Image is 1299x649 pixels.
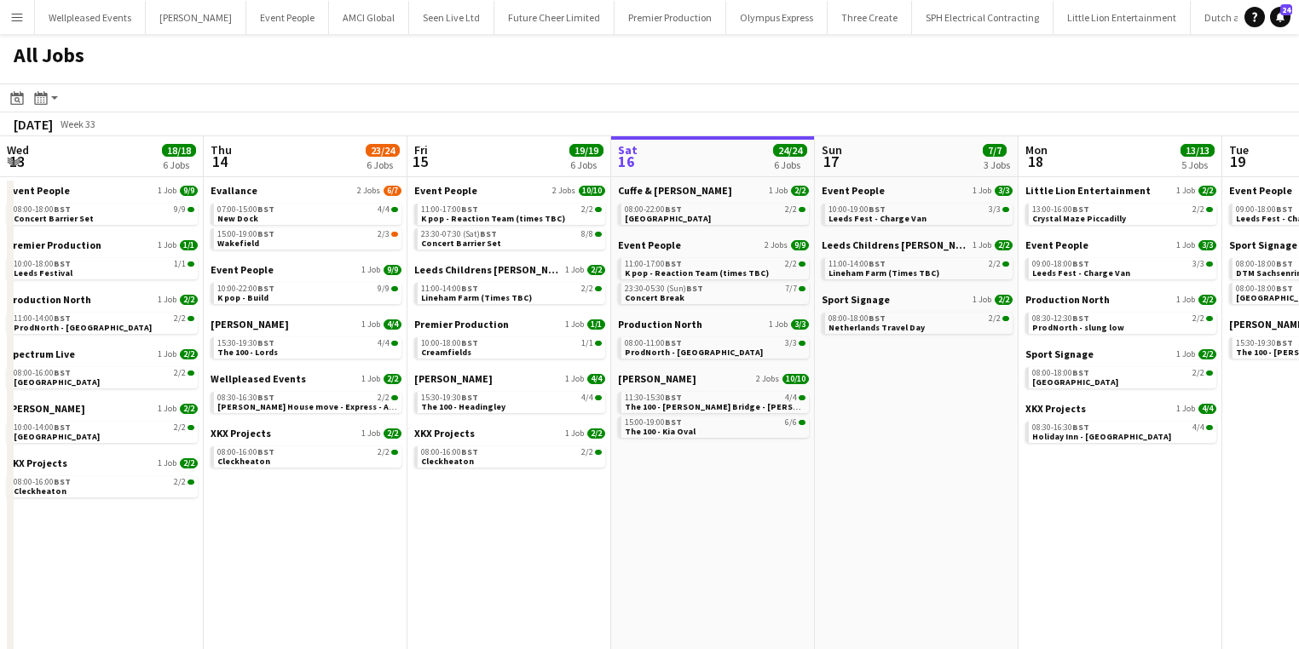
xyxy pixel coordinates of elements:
span: 4/4 [378,339,390,347]
span: 23:30-05:30 (Sun) [625,284,703,293]
span: 4/4 [587,374,605,384]
span: Kim House move - Express - Already paid [217,401,434,412]
a: Event People2 Jobs9/9 [618,238,809,251]
span: 23:30-07:30 (Sat) [421,230,497,238]
div: Event People1 Job9/908:00-18:00BST9/9Concert Barrier Set [7,184,198,238]
span: 09:00-18:00 [1236,205,1293,214]
div: Premier Production1 Job1/110:00-18:00BST1/1Creamfields [414,318,605,372]
span: Cuffe & Taylor [618,184,732,197]
span: Netherlands Travel Day [828,322,925,333]
span: 2 Jobs [357,186,380,196]
a: 11:00-14:00BST2/2Lineham Farm (Times TBC) [421,283,602,302]
span: BST [665,258,682,269]
span: 2/2 [791,186,809,196]
a: 15:00-19:00BST2/3Wakefield [217,228,398,248]
span: Halifax Square Chapel [625,213,711,224]
span: 1 Job [361,374,380,384]
span: 4/4 [384,319,401,330]
span: BST [257,337,274,348]
div: Production North1 Job3/308:00-11:00BST3/3ProdNorth - [GEOGRAPHIC_DATA] [618,318,809,372]
span: 1 Job [565,265,584,275]
span: 3/3 [785,339,797,347]
span: BST [1276,204,1293,215]
a: Event People1 Job3/3 [822,184,1013,197]
span: 3/3 [1192,260,1204,268]
span: 2 Jobs [765,240,788,250]
a: Event People1 Job3/3 [1025,238,1216,251]
span: 2/2 [581,205,593,214]
span: Production North [7,293,91,306]
span: 1 Job [158,349,176,359]
span: 2/2 [1198,295,1216,305]
span: 1 Job [158,186,176,196]
a: 08:00-18:00BST9/9Concert Barrier Set [14,204,194,223]
span: 9/9 [791,240,809,250]
a: 11:00-14:00BST2/2Lineham Farm (Times TBC) [828,258,1009,278]
span: BST [1072,204,1089,215]
span: BST [1276,258,1293,269]
span: BST [54,204,71,215]
span: BST [461,204,478,215]
span: 2/2 [995,295,1013,305]
span: BST [1072,367,1089,378]
span: 2/2 [785,205,797,214]
a: [PERSON_NAME]1 Job4/4 [211,318,401,330]
button: Wellpleased Events [35,1,146,34]
span: 2 Jobs [552,186,575,196]
span: Lineham Farm (Times TBC) [421,292,532,303]
span: The 100 - Kia Oval [625,426,696,437]
span: 11:30-15:30 [625,393,682,402]
button: Seen Live Ltd [409,1,494,34]
span: 10:00-18:00 [14,260,71,268]
span: 2/2 [384,374,401,384]
span: 2/2 [989,314,1001,323]
span: 2/2 [989,260,1001,268]
span: Wasserman [211,318,289,330]
span: Leeds Childrens Charity Lineham [414,263,562,276]
span: 4/4 [785,393,797,402]
span: 3/3 [995,186,1013,196]
span: K pop - Reaction Team (times TBC) [625,267,769,279]
a: Little Lion Entertainment1 Job2/2 [1025,184,1216,197]
span: 7/7 [785,284,797,293]
a: Sport Signage1 Job2/2 [1025,347,1216,360]
a: 13:00-16:00BST2/2Crystal Maze Piccadilly [1032,204,1213,223]
span: The 100 - Trent Bridge - Barker Chief [625,401,859,412]
a: Event People2 Jobs10/10 [414,184,605,197]
a: 15:30-19:30BST4/4The 100 - Lords [217,337,398,357]
span: BST [869,313,886,324]
button: Future Cheer Limited [494,1,615,34]
span: BST [257,283,274,294]
span: Event People [1025,238,1088,251]
span: 1 Job [565,374,584,384]
span: 08:00-18:00 [1236,260,1293,268]
span: 1/1 [174,260,186,268]
span: Sport Signage [822,293,890,306]
span: Leeds Childrens Charity Lineham [822,238,969,251]
div: Sport Signage1 Job2/208:00-18:00BST2/2Netherlands Travel Day [822,293,1013,337]
span: 1 Job [973,186,991,196]
span: Little Lion Entertainment [1025,184,1151,197]
span: 10:00-22:00 [217,284,274,293]
span: Crystal Maze Piccadilly [1032,213,1126,224]
a: 11:00-17:00BST2/2K pop - Reaction Team (times TBC) [421,204,602,223]
span: 2/3 [378,230,390,238]
span: K pop - Reaction Team (times TBC) [421,213,565,224]
span: 4/4 [1192,423,1204,432]
button: Little Lion Entertainment [1054,1,1191,34]
span: BST [54,313,71,324]
a: Event People1 Job9/9 [7,184,198,197]
a: 10:00-22:00BST9/9K pop - Build [217,283,398,302]
span: 08:30-12:30 [1032,314,1089,323]
span: 1/1 [581,339,593,347]
span: Netherlands [1032,376,1118,388]
span: BST [869,258,886,269]
span: 9/9 [384,265,401,275]
span: Creamfields [421,347,471,358]
span: 11:00-17:00 [625,260,682,268]
span: 1 Job [158,240,176,250]
span: 10:00-19:00 [828,205,886,214]
span: 2/2 [1198,186,1216,196]
span: Sport Signage [1025,347,1094,360]
div: Spectrum Live1 Job2/208:00-16:00BST2/2[GEOGRAPHIC_DATA] [7,347,198,402]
